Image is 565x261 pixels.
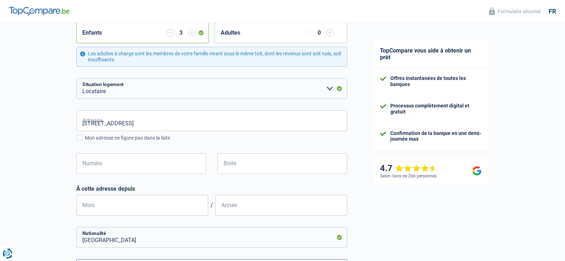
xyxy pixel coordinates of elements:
[208,202,215,209] span: /
[390,75,482,87] div: Offres instantanées de toutes les banques
[215,195,347,216] input: AAAA
[76,185,347,192] label: À cette adresse depuis
[178,30,184,36] div: 3
[76,47,347,67] div: Les adultes à charge sont les membres de votre famille vivant sous le même toit, dont les revenus...
[76,195,208,216] input: MM
[221,30,240,36] label: Adultes
[316,30,323,36] div: 0
[390,103,482,115] div: Processus complètement digital et gratuit
[373,40,489,68] div: TopCompare vous aide à obtenir un prêt
[76,227,347,248] input: Belgique
[82,30,102,36] label: Enfants
[380,163,437,174] div: 4.7
[380,174,437,179] div: Selon l’avis de 266 personnes
[390,130,482,142] div: Confirmation de la banque en une demi-journée max
[85,134,347,142] div: Mon adresse ne figure pas dans la liste
[549,7,556,15] div: fr
[9,7,70,15] img: TopCompare Logo
[485,5,545,17] button: Formulaire sécurisé
[76,110,347,131] input: Sélectionnez votre adresse dans la barre de recherche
